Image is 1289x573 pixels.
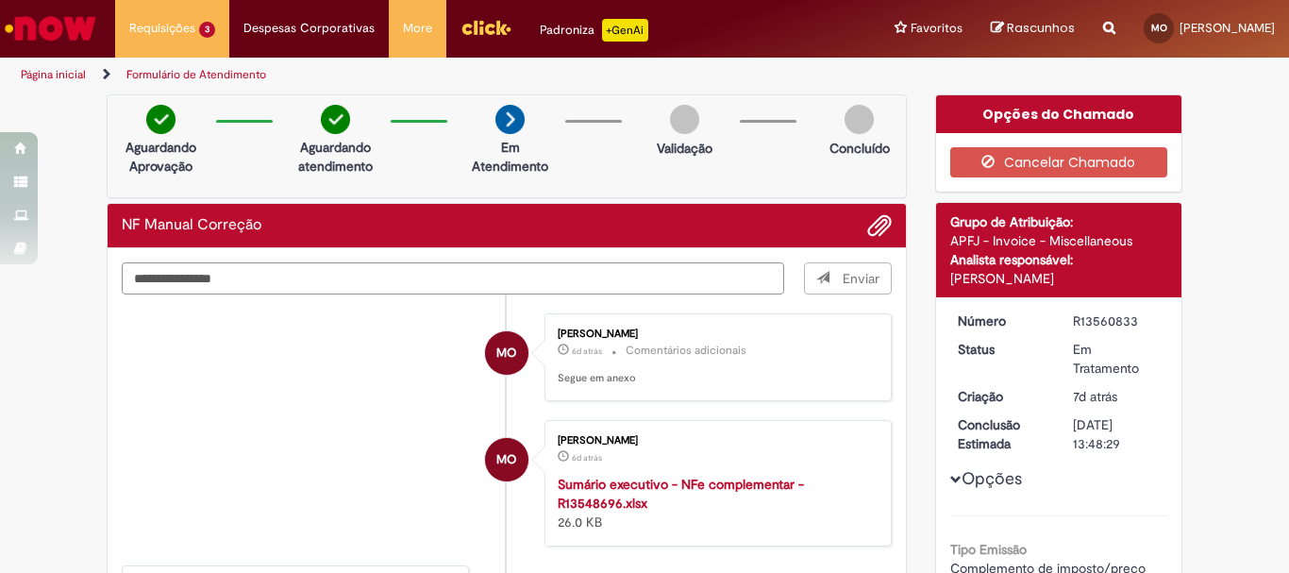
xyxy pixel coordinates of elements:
img: ServiceNow [2,9,99,47]
span: Rascunhos [1007,19,1075,37]
dt: Criação [944,387,1060,406]
span: Favoritos [911,19,963,38]
p: Segue em anexo [558,371,872,386]
span: 7d atrás [1073,388,1117,405]
div: Em Tratamento [1073,340,1161,378]
small: Comentários adicionais [626,343,746,359]
div: 23/09/2025 18:11:34 [1073,387,1161,406]
textarea: Digite sua mensagem aqui... [122,262,784,295]
button: Cancelar Chamado [950,147,1168,177]
a: Rascunhos [991,20,1075,38]
img: img-circle-grey.png [845,105,874,134]
div: Analista responsável: [950,250,1168,269]
img: check-circle-green.png [321,105,350,134]
dt: Status [944,340,1060,359]
p: Concluído [829,139,890,158]
div: Manoel Leonardo Do Carmo De Oliveira [485,438,528,481]
span: More [403,19,432,38]
time: 24/09/2025 17:35:57 [572,345,602,357]
span: 6d atrás [572,452,602,463]
div: 26.0 KB [558,475,872,531]
span: MO [1151,22,1167,34]
time: 23/09/2025 18:11:34 [1073,388,1117,405]
p: Aguardando Aprovação [115,138,207,176]
a: Sumário executivo - NFe complementar - R13548696.xlsx [558,476,804,512]
time: 24/09/2025 17:35:49 [572,452,602,463]
img: check-circle-green.png [146,105,176,134]
p: +GenAi [602,19,648,42]
div: R13560833 [1073,312,1161,330]
span: [PERSON_NAME] [1180,20,1275,36]
a: Página inicial [21,67,86,82]
div: [PERSON_NAME] [558,435,872,447]
img: img-circle-grey.png [670,105,699,134]
p: Em Atendimento [464,138,556,176]
div: Opções do Chamado [936,95,1182,133]
span: MO [496,330,516,376]
img: click_logo_yellow_360x200.png [460,13,511,42]
div: [PERSON_NAME] [950,269,1168,288]
span: Requisições [129,19,195,38]
span: 6d atrás [572,345,602,357]
span: 3 [199,22,215,38]
div: Padroniza [540,19,648,42]
p: Validação [657,139,712,158]
dt: Conclusão Estimada [944,415,1060,453]
div: [DATE] 13:48:29 [1073,415,1161,453]
button: Adicionar anexos [867,213,892,238]
div: APFJ - Invoice - Miscellaneous [950,231,1168,250]
a: Formulário de Atendimento [126,67,266,82]
span: Despesas Corporativas [243,19,375,38]
div: Manoel Leonardo Do Carmo De Oliveira [485,331,528,375]
b: Tipo Emissão [950,541,1027,558]
div: Grupo de Atribuição: [950,212,1168,231]
h2: NF Manual Correção Histórico de tíquete [122,217,261,234]
p: Aguardando atendimento [290,138,381,176]
span: MO [496,437,516,482]
div: [PERSON_NAME] [558,329,872,340]
dt: Número [944,312,1060,330]
ul: Trilhas de página [14,58,845,93]
img: arrow-next.png [495,105,525,134]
